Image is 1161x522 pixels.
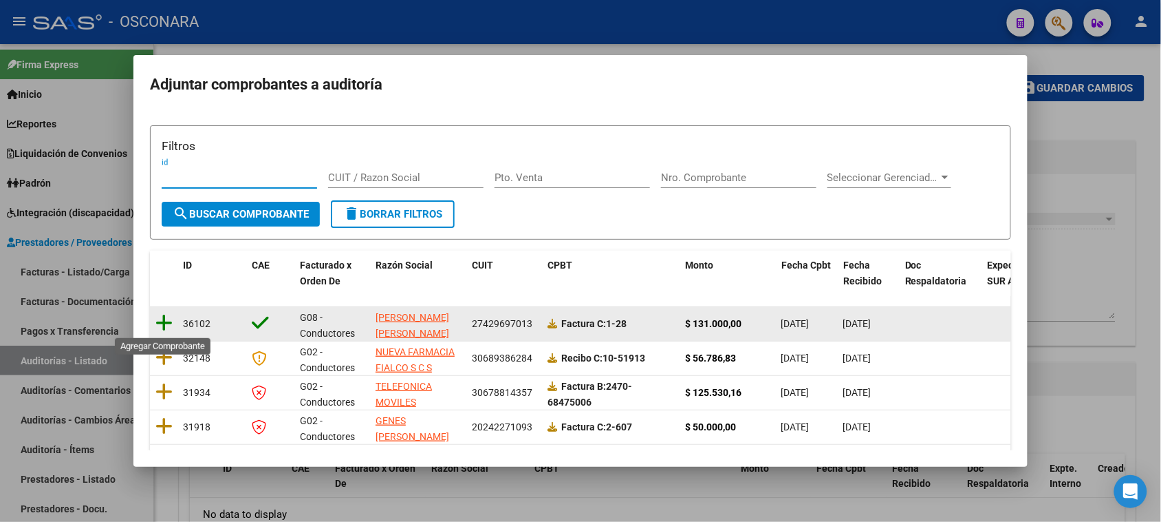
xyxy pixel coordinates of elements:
[547,381,632,408] strong: 2470-68475006
[561,421,632,432] strong: 2-607
[472,318,532,329] span: 27429697013
[343,205,360,222] mat-icon: delete
[685,387,741,398] strong: $ 125.530,16
[246,251,294,296] datatable-header-cell: CAE
[900,251,982,296] datatable-header-cell: Doc Respaldatoria
[472,421,532,432] span: 20242271093
[300,415,355,473] span: G02 - Conductores Navales Central
[685,260,713,271] span: Monto
[376,346,455,373] span: NUEVA FARMACIA FIALCO S C S
[685,353,736,364] strong: $ 56.786,83
[300,346,355,404] span: G02 - Conductores Navales Central
[183,260,192,271] span: ID
[331,200,455,228] button: Borrar Filtros
[343,208,442,220] span: Borrar Filtros
[376,415,449,442] span: GENES [PERSON_NAME]
[982,251,1058,296] datatable-header-cell: Expediente SUR Asociado
[561,318,627,329] strong: 1-28
[561,318,606,329] span: Factura C:
[466,251,542,296] datatable-header-cell: CUIT
[988,260,1049,286] span: Expediente SUR Asociado
[685,318,741,329] strong: $ 131.000,00
[776,251,838,296] datatable-header-cell: Fecha Cpbt
[376,312,449,339] span: [PERSON_NAME] [PERSON_NAME]
[561,353,645,364] strong: 10-51913
[252,260,270,271] span: CAE
[162,137,999,155] h3: Filtros
[561,421,606,432] span: Factura C:
[472,387,532,398] span: 30678814357
[173,205,189,222] mat-icon: search
[781,318,810,329] span: [DATE]
[1114,475,1147,508] div: Open Intercom Messenger
[183,318,210,329] span: 36102
[472,353,532,364] span: 30689386284
[905,260,967,286] span: Doc Respaldatoria
[472,260,493,271] span: CUIT
[547,260,572,271] span: CPBT
[300,312,373,355] span: G08 - Conductores [PERSON_NAME]
[561,381,606,392] span: Factura B:
[781,353,810,364] span: [DATE]
[150,72,1011,98] h2: Adjuntar comprobantes a auditoría
[542,251,680,296] datatable-header-cell: CPBT
[843,421,871,432] span: [DATE]
[685,421,736,432] strong: $ 50.000,00
[781,260,831,271] span: Fecha Cpbt
[843,387,871,398] span: [DATE]
[680,251,776,296] datatable-header-cell: Monto
[376,381,432,455] span: TELEFONICA MOVILES ARGENTINA SOCIEDAD ANONIMA
[177,251,246,296] datatable-header-cell: ID
[376,260,433,271] span: Razón Social
[183,353,210,364] span: 32148
[370,251,466,296] datatable-header-cell: Razón Social
[827,171,939,184] span: Seleccionar Gerenciador
[843,260,882,286] span: Fecha Recibido
[173,208,309,220] span: Buscar Comprobante
[781,387,810,398] span: [DATE]
[183,387,210,398] span: 31934
[294,251,370,296] datatable-header-cell: Facturado x Orden De
[162,202,320,227] button: Buscar Comprobante
[843,353,871,364] span: [DATE]
[561,353,603,364] span: Recibo C:
[183,421,210,432] span: 31918
[843,318,871,329] span: [DATE]
[781,421,810,432] span: [DATE]
[838,251,900,296] datatable-header-cell: Fecha Recibido
[300,260,351,286] span: Facturado x Orden De
[300,381,355,439] span: G02 - Conductores Navales Central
